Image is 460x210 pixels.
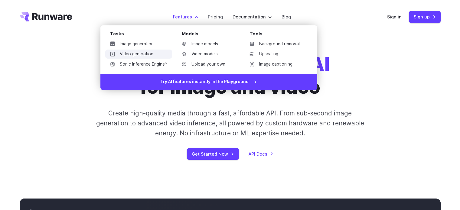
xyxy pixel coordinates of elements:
a: Sonic Inference Engine™ [105,60,172,69]
a: Image generation [105,40,172,49]
a: Try AI features instantly in the Playground [100,74,317,90]
p: Create high-quality media through a fast, affordable API. From sub-second image generation to adv... [95,108,365,138]
a: Background removal [245,40,308,49]
a: Upload your own [177,60,240,69]
a: Video generation [105,50,172,59]
a: Pricing [208,13,223,20]
a: Sign up [409,11,441,23]
a: API Docs [249,150,273,157]
a: Video models [177,50,240,59]
label: Documentation [233,13,272,20]
div: Tasks [110,30,172,40]
a: Blog [282,13,291,20]
a: Go to / [20,12,72,21]
a: Sign in [387,13,402,20]
a: Image captioning [245,60,308,69]
a: Image models [177,40,240,49]
label: Features [173,13,198,20]
div: Tools [250,30,308,40]
a: Get Started Now [187,148,239,160]
div: Models [182,30,240,40]
a: Upscaling [245,50,308,59]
